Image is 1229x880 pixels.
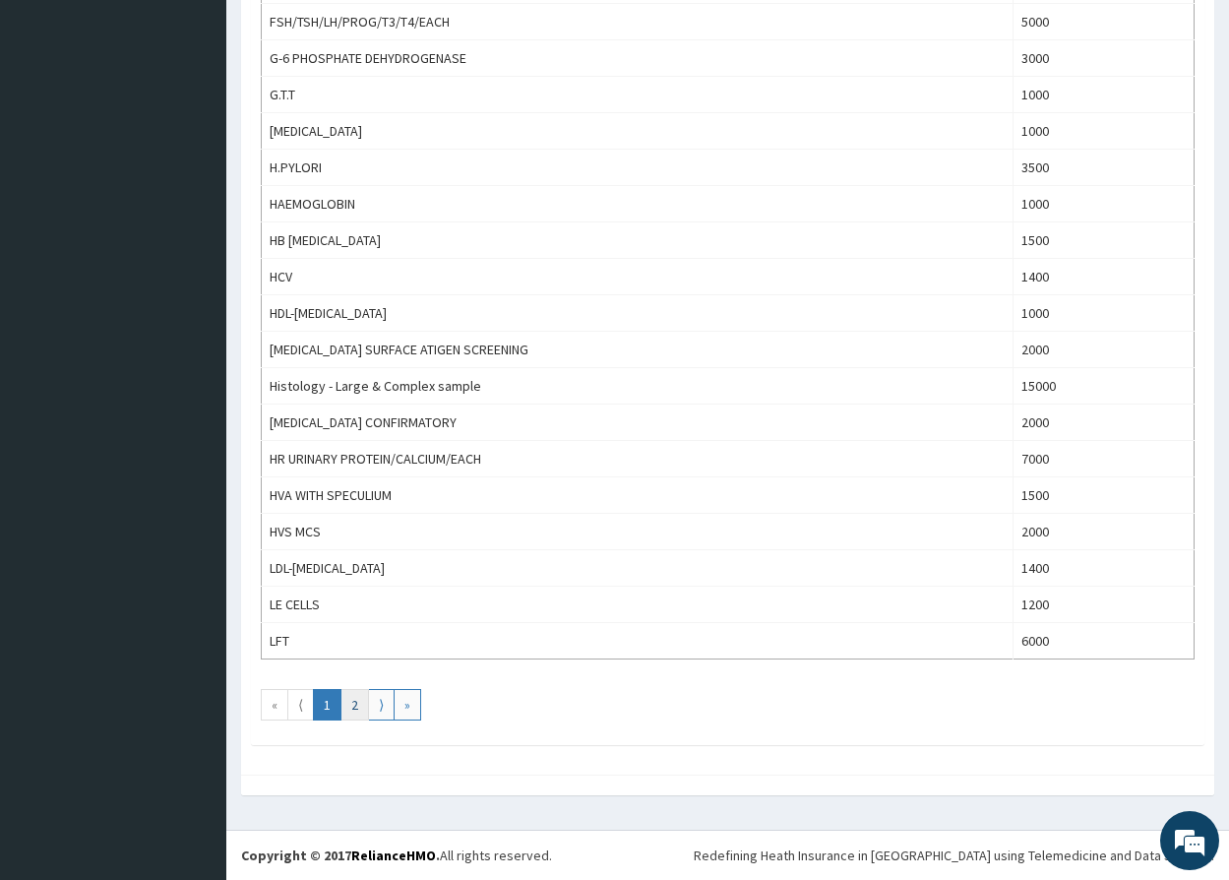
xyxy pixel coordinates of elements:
[262,40,1014,77] td: G-6 PHOSPHATE DEHYDROGENASE
[262,295,1014,332] td: HDL-[MEDICAL_DATA]
[1013,222,1194,259] td: 1500
[114,248,272,447] span: We're online!
[1013,295,1194,332] td: 1000
[262,222,1014,259] td: HB [MEDICAL_DATA]
[262,477,1014,514] td: HVA WITH SPECULIUM
[241,847,440,864] strong: Copyright © 2017 .
[1013,405,1194,441] td: 2000
[262,4,1014,40] td: FSH/TSH/LH/PROG/T3/T4/EACH
[394,689,421,721] a: Go to last page
[1013,186,1194,222] td: 1000
[262,186,1014,222] td: HAEMOGLOBIN
[1013,332,1194,368] td: 2000
[323,10,370,57] div: Minimize live chat window
[262,77,1014,113] td: G.T.T
[261,689,288,721] a: Go to first page
[262,150,1014,186] td: H.PYLORI
[1013,514,1194,550] td: 2000
[1013,40,1194,77] td: 3000
[287,689,314,721] a: Go to previous page
[36,98,80,148] img: d_794563401_company_1708531726252_794563401
[10,537,375,606] textarea: Type your message and hit 'Enter'
[262,259,1014,295] td: HCV
[262,113,1014,150] td: [MEDICAL_DATA]
[1013,368,1194,405] td: 15000
[262,623,1014,660] td: LFT
[694,846,1214,865] div: Redefining Heath Insurance in [GEOGRAPHIC_DATA] using Telemedicine and Data Science!
[1013,150,1194,186] td: 3500
[262,550,1014,587] td: LDL-[MEDICAL_DATA]
[1013,550,1194,587] td: 1400
[262,514,1014,550] td: HVS MCS
[1013,623,1194,660] td: 6000
[1013,587,1194,623] td: 1200
[1013,441,1194,477] td: 7000
[262,587,1014,623] td: LE CELLS
[313,689,341,721] a: Go to page number 1
[1013,259,1194,295] td: 1400
[262,368,1014,405] td: Histology - Large & Complex sample
[340,689,369,721] a: Go to page number 2
[262,332,1014,368] td: [MEDICAL_DATA] SURFACE ATIGEN SCREENING
[1013,113,1194,150] td: 1000
[1013,477,1194,514] td: 1500
[1013,77,1194,113] td: 1000
[1013,4,1194,40] td: 5000
[102,110,331,136] div: Chat with us now
[368,689,395,721] a: Go to next page
[262,405,1014,441] td: [MEDICAL_DATA] CONFIRMATORY
[351,847,436,864] a: RelianceHMO
[262,441,1014,477] td: HR URINARY PROTEIN/CALCIUM/EACH
[226,830,1229,880] footer: All rights reserved.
